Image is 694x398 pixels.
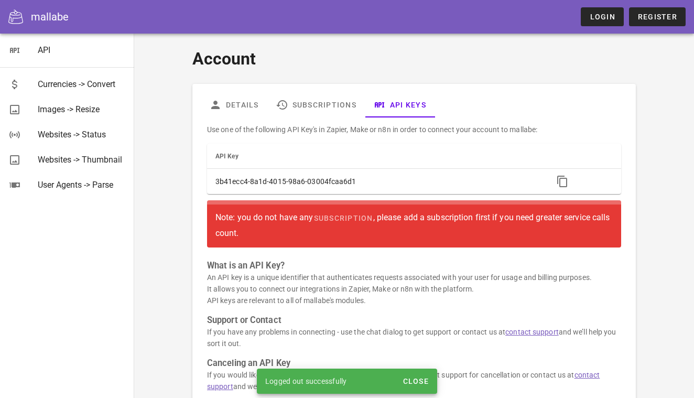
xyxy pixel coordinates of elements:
[629,7,686,26] a: Register
[589,13,615,21] span: Login
[207,315,621,326] h3: Support or Contact
[207,358,621,369] h3: Canceling an API Key
[551,330,689,380] iframe: Tidio Chat
[207,260,621,272] h3: What is an API Key?
[38,155,126,165] div: Websites -> Thumbnail
[581,7,623,26] a: Login
[38,180,126,190] div: User Agents -> Parse
[267,92,365,117] a: Subscriptions
[207,144,545,169] th: API Key: Not sorted. Activate to sort ascending.
[403,377,429,385] span: Close
[215,153,238,160] span: API Key
[207,169,545,194] td: 3b41ecc4-8a1d-4015-98a6-03004fcaa6d1
[207,272,621,306] p: An API key is a unique identifier that authenticates requests associated with your user for usage...
[505,328,559,336] a: contact support
[207,124,621,135] p: Use one of the following API Key's in Zapier, Make or n8n in order to connect your account to mal...
[201,92,267,117] a: Details
[31,9,69,25] div: mallabe
[207,326,621,349] p: If you have any problems in connecting - use the chat dialog to get support or contact us at and ...
[313,214,373,222] span: subscription
[38,79,126,89] div: Currencies -> Convert
[365,92,435,117] a: API Keys
[257,369,398,394] div: Logged out successfully
[207,369,621,392] p: If you would like to cancel an API Key please - use the chat dialog to get support for cancellati...
[637,13,677,21] span: Register
[38,130,126,139] div: Websites -> Status
[192,46,636,71] h1: Account
[215,209,613,239] div: Note: you do not have any , please add a subscription first if you need greater service calls count.
[313,209,373,228] a: subscription
[38,45,126,55] div: API
[398,372,433,391] button: Close
[38,104,126,114] div: Images -> Resize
